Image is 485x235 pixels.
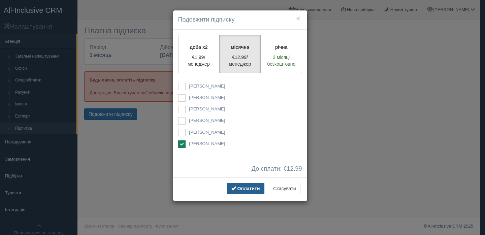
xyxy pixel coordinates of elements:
button: Оплатити [227,183,264,194]
p: €12.99/менеджер [224,54,256,67]
span: До сплати: € [252,166,302,172]
span: [PERSON_NAME] [189,83,225,89]
span: [PERSON_NAME] [189,106,225,111]
span: [PERSON_NAME] [189,95,225,100]
span: 12.99 [287,165,302,172]
h4: Подовжити підписку [178,15,302,24]
p: річна [265,44,298,51]
button: Скасувати [269,183,300,194]
p: доба x2 [183,44,215,51]
p: місячна [224,44,256,51]
span: Оплатити [237,186,260,191]
p: €1.99/менеджер [183,54,215,67]
span: [PERSON_NAME] [189,118,225,123]
button: × [296,15,300,22]
p: 2 місяці безкоштовно [265,54,298,67]
span: [PERSON_NAME] [189,141,225,146]
span: [PERSON_NAME] [189,130,225,135]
